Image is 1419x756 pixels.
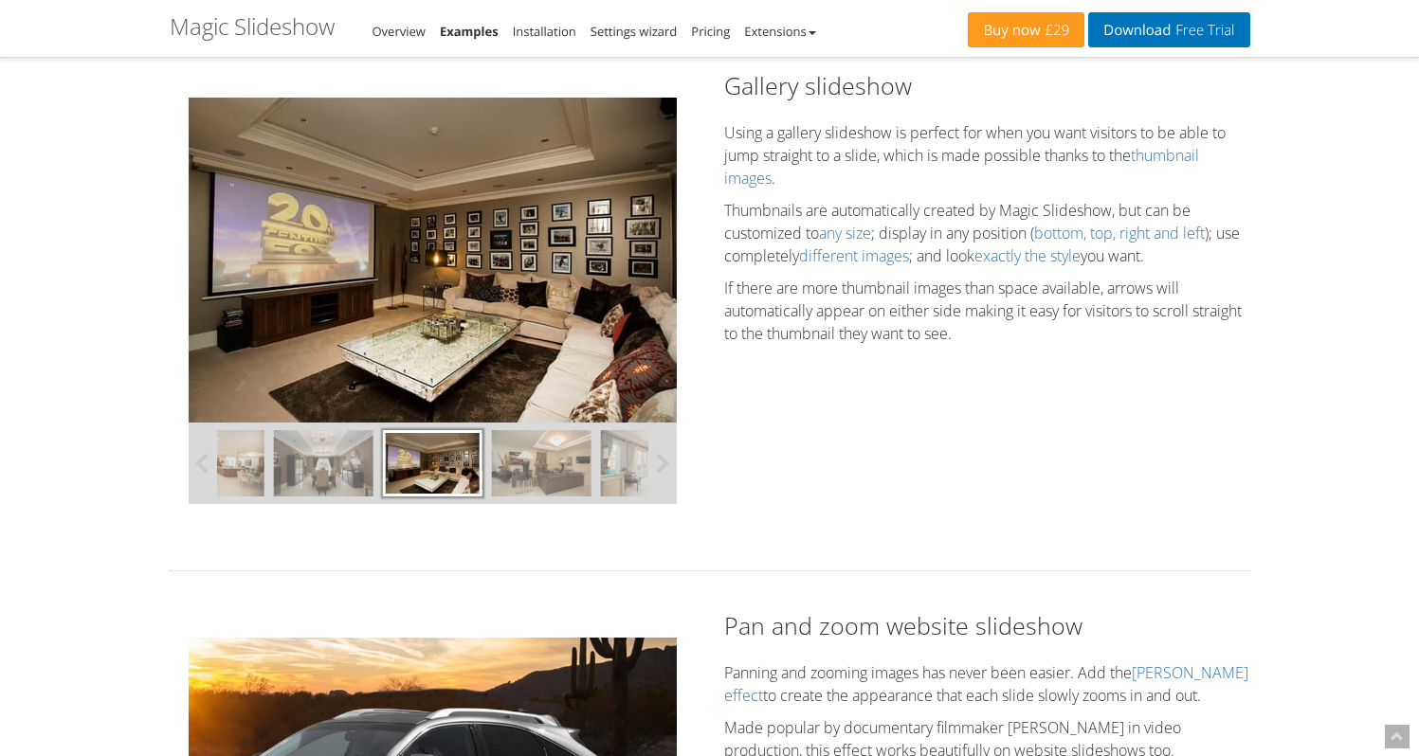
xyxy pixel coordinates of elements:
a: different images [799,245,909,266]
a: Buy now£29 [968,12,1084,47]
img: javascript-slideshow-07.jpg [382,430,482,496]
p: Thumbnails are automatically created by Magic Slideshow, but can be customized to ; display in an... [724,199,1250,267]
a: any size [819,223,871,243]
p: Panning and zooming images has never been easier. Add the to create the appearance that each slid... [724,661,1250,707]
a: Examples [440,23,499,40]
img: Gallery slideshow example [189,98,677,423]
h1: Magic Slideshow [170,14,335,39]
a: Pricing [691,23,730,40]
img: javascript-slideshow-10.jpg [601,430,700,496]
a: exactly the style [974,245,1081,266]
h2: Gallery slideshow [724,69,1250,102]
img: javascript-slideshow-04.jpg [273,430,373,496]
img: javascript-slideshow-08.jpg [492,430,591,496]
p: Using a gallery slideshow is perfect for when you want visitors to be able to jump straight to a ... [724,121,1250,189]
a: [PERSON_NAME] effect [724,662,1248,706]
a: Settings wizard [591,23,678,40]
a: Extensions [744,23,815,40]
a: DownloadFree Trial [1088,12,1249,47]
span: £29 [1041,23,1070,38]
a: thumbnail images [724,145,1199,189]
img: javascript-slideshow-03.jpg [164,430,264,496]
a: bottom, top, right and left [1034,223,1205,243]
p: If there are more thumbnail images than space available, arrows will automatically appear on eith... [724,277,1250,345]
a: Installation [513,23,576,40]
a: Overview [373,23,426,40]
span: Free Trial [1171,23,1234,38]
h2: Pan and zoom website slideshow [724,609,1250,642]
